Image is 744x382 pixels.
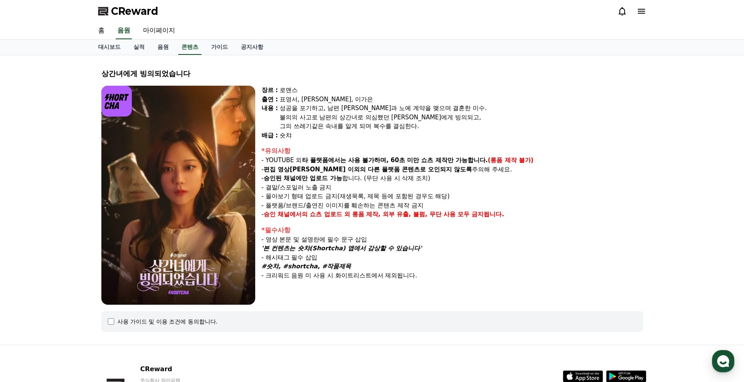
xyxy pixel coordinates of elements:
p: CReward [140,364,238,374]
a: 대화 [53,254,103,274]
a: 홈 [2,254,53,274]
a: 대시보드 [92,40,127,55]
p: - 영상 본문 및 설명란에 필수 문구 삽입 [262,235,643,244]
p: - 플랫폼/브랜드/출연진 이미지를 훼손하는 콘텐츠 제작 금지 [262,201,643,210]
a: 설정 [103,254,154,274]
strong: 편집 영상[PERSON_NAME] 이외의 [264,166,366,173]
p: - 주의해 주세요. [262,165,643,174]
a: 음원 [116,22,132,39]
strong: 롱폼 제작, 외부 유출, 불펌, 무단 사용 모두 금지됩니다. [352,211,504,218]
a: 음원 [151,40,175,55]
strong: (롱폼 제작 불가) [488,157,534,164]
strong: 승인된 채널에만 업로드 가능 [264,175,342,182]
strong: 다른 플랫폼 콘텐츠로 오인되지 않도록 [368,166,472,173]
p: - 해시태그 필수 삽입 [262,253,643,262]
span: CReward [111,5,158,18]
div: *필수사항 [262,225,643,235]
div: 성공을 포기하고, 남편 [PERSON_NAME]과 노예 계약을 맺으며 결혼한 미수. [280,104,643,113]
a: 실적 [127,40,151,55]
div: 장르 : [262,86,278,95]
strong: 승인 채널에서의 쇼츠 업로드 외 [264,211,350,218]
div: 표영서, [PERSON_NAME], 이가은 [280,95,643,104]
div: 숏챠 [280,131,643,140]
div: 출연 : [262,95,278,104]
div: 로맨스 [280,86,643,95]
em: '본 컨텐츠는 숏챠(Shortcha) 앱에서 감상할 수 있습니다' [262,245,422,252]
p: - 합니다. (무단 사용 시 삭제 조치) [262,174,643,183]
strong: 타 플랫폼에서는 사용 불가하며, 60초 미만 쇼츠 제작만 가능합니다. [302,157,488,164]
div: 내용 : [262,104,278,131]
div: 사용 가이드 및 이용 조건에 동의합니다. [117,318,218,326]
a: CReward [98,5,158,18]
em: #숏챠, #shortcha, #작품제목 [262,263,351,270]
a: 콘텐츠 [178,40,202,55]
a: 홈 [92,22,111,39]
p: - 결말/스포일러 노출 금지 [262,183,643,192]
a: 공지사항 [234,40,270,55]
a: 가이드 [205,40,234,55]
div: *유의사항 [262,146,643,156]
span: 홈 [25,266,30,272]
span: 설정 [124,266,133,272]
p: - YOUTUBE 외 [262,156,643,165]
div: 불의의 사고로 남편의 상간녀로 의심했던 [PERSON_NAME]에게 빙의되고, [280,113,643,122]
span: 대화 [73,266,83,273]
img: video [101,86,255,305]
img: logo [101,86,132,117]
div: 그의 쓰레기같은 속내를 알게 되며 복수를 결심한다. [280,122,643,131]
div: 상간녀에게 빙의되었습니다 [101,68,643,79]
p: - [262,210,643,219]
a: 마이페이지 [137,22,181,39]
p: - 몰아보기 형태 업로드 금지(재생목록, 제목 등에 포함된 경우도 해당) [262,192,643,201]
p: - 크리워드 음원 미 사용 시 화이트리스트에서 제외됩니다. [262,271,643,280]
div: 배급 : [262,131,278,140]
